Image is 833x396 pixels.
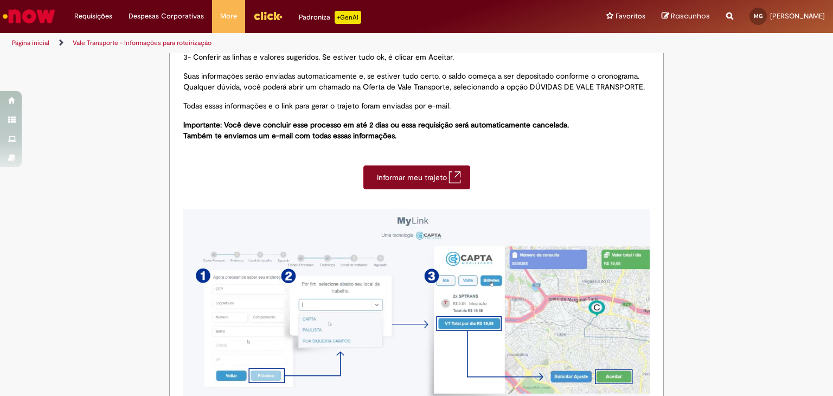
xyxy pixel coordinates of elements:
[299,11,361,24] div: Padroniza
[183,52,454,62] span: 3- Conferir as linhas e valores sugeridos. Se estiver tudo ok, é clicar em Aceitar.
[220,11,237,22] span: More
[671,11,710,21] span: Rascunhos
[74,11,112,22] span: Requisições
[377,172,448,183] span: Informar meu trajeto
[8,33,547,53] ul: Trilhas de página
[754,12,762,20] span: MG
[183,101,451,111] span: Todas essas informações e o link para gerar o trajeto foram enviadas por e-mail.
[12,39,49,47] a: Página inicial
[662,11,710,22] a: Rascunhos
[1,5,57,27] img: ServiceNow
[73,39,212,47] a: Vale Transporte - Informações para roteirização
[183,120,569,130] span: Importante: Você deve concluir esse processo em até 2 dias ou essa requisição será automaticament...
[770,11,825,21] span: [PERSON_NAME]
[183,71,639,81] span: Suas informações serão enviadas automaticamente e, se estiver tudo certo, o saldo começa a ser de...
[183,82,645,92] span: Qualquer dúvida, você poderá abrir um chamado na Oferta de Vale Transporte, selecionando a opção ...
[335,11,361,24] p: +GenAi
[129,11,204,22] span: Despesas Corporativas
[616,11,645,22] span: Favoritos
[183,131,396,140] span: Também te enviamos um e-mail com todas essas informações.
[363,165,470,189] a: Informar meu trajeto
[253,8,283,24] img: click_logo_yellow_360x200.png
